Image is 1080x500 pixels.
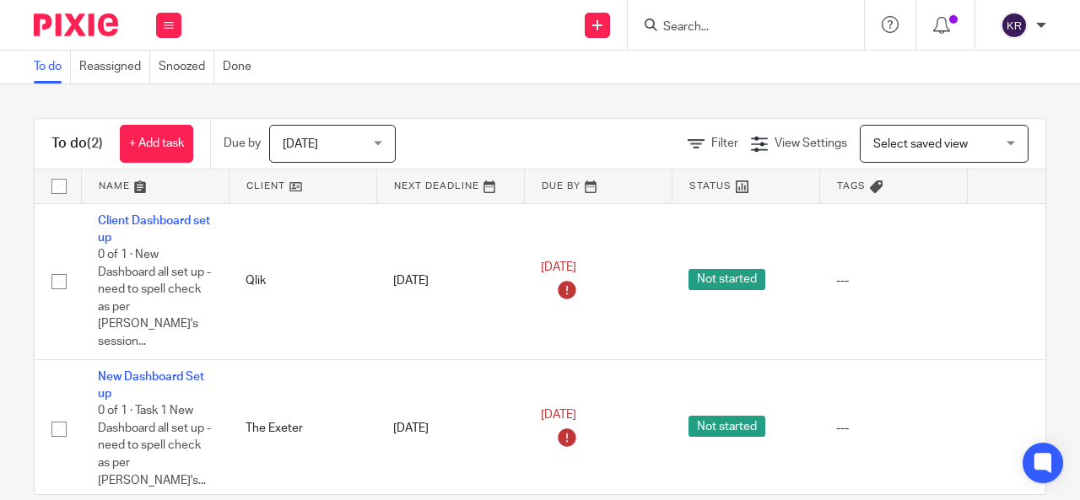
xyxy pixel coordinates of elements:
[98,249,211,347] span: 0 of 1 · New Dashboard all set up - need to spell check as per [PERSON_NAME]'s session...
[661,20,813,35] input: Search
[376,359,524,497] td: [DATE]
[688,269,765,290] span: Not started
[34,13,118,36] img: Pixie
[98,215,210,244] a: Client Dashboard set up
[224,135,261,152] p: Due by
[837,181,866,191] span: Tags
[873,138,968,150] span: Select saved view
[541,409,576,421] span: [DATE]
[120,125,193,163] a: + Add task
[229,203,376,359] td: Qlik
[541,261,576,273] span: [DATE]
[688,416,765,437] span: Not started
[836,272,950,289] div: ---
[87,137,103,150] span: (2)
[711,137,738,149] span: Filter
[79,51,150,83] a: Reassigned
[159,51,214,83] a: Snoozed
[98,405,211,486] span: 0 of 1 · Task 1 New Dashboard all set up - need to spell check as per [PERSON_NAME]'s...
[229,359,376,497] td: The Exeter
[775,137,847,149] span: View Settings
[51,135,103,153] h1: To do
[836,420,950,437] div: ---
[98,371,204,400] a: New Dashboard Set up
[34,51,71,83] a: To do
[223,51,260,83] a: Done
[283,138,318,150] span: [DATE]
[1001,12,1028,39] img: svg%3E
[376,203,524,359] td: [DATE]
